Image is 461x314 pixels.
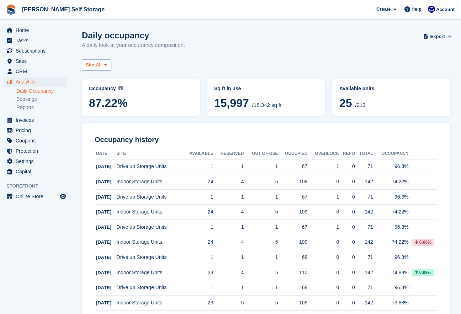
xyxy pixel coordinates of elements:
[355,250,373,265] td: 71
[16,96,67,103] a: Bookings
[213,220,244,235] td: 1
[307,163,339,170] div: 1
[307,178,339,185] div: 0
[373,174,409,190] td: 74.22%
[307,238,339,246] div: 0
[19,4,107,15] a: [PERSON_NAME] Self Storage
[182,250,213,265] td: 1
[16,66,58,76] span: CRM
[117,205,182,220] td: Indoor Storage Units
[4,125,67,135] a: menu
[278,193,308,201] div: 67
[278,163,308,170] div: 67
[213,250,244,265] td: 1
[355,235,373,250] td: 142
[16,56,58,66] span: Sites
[96,194,111,200] span: [DATE]
[339,254,355,261] div: 0
[278,269,308,276] div: 110
[339,85,443,92] abbr: Current percentage of units occupied or overlocked
[244,280,278,296] td: 1
[4,25,67,35] a: menu
[96,209,111,215] span: [DATE]
[213,189,244,205] td: 1
[4,56,67,66] a: menu
[16,46,58,56] span: Subscriptions
[4,115,67,125] a: menu
[355,189,373,205] td: 71
[278,299,308,307] div: 109
[96,224,111,230] span: [DATE]
[213,148,244,159] th: Reserved
[425,31,450,42] button: Export
[117,250,182,265] td: Drive up Storage Units
[307,254,339,261] div: 0
[244,174,278,190] td: 5
[278,238,308,246] div: 109
[182,159,213,174] td: 1
[96,179,111,184] span: [DATE]
[117,189,182,205] td: Drive up Storage Units
[182,148,213,159] th: Available
[307,223,339,231] div: 1
[373,189,409,205] td: 96.3%
[278,284,308,291] div: 68
[373,235,409,250] td: 74.22%
[307,284,339,291] div: 0
[182,189,213,205] td: 1
[339,178,355,185] div: 0
[96,300,111,305] span: [DATE]
[278,223,308,231] div: 67
[278,178,308,185] div: 109
[307,148,339,159] th: Overlock
[339,148,355,159] th: Repo
[4,191,67,201] a: menu
[355,102,365,108] span: /213
[96,164,111,169] span: [DATE]
[355,159,373,174] td: 71
[339,193,355,201] div: 0
[16,156,58,166] span: Settings
[213,265,244,280] td: 4
[4,46,67,56] a: menu
[16,36,58,45] span: Tasks
[16,167,58,177] span: Capital
[95,148,117,159] th: Date
[16,25,58,35] span: Home
[117,174,182,190] td: Indoor Storage Units
[307,193,339,201] div: 1
[412,239,434,246] div: 0.66%
[4,146,67,156] a: menu
[373,220,409,235] td: 96.3%
[117,159,182,174] td: Drive up Storage Units
[182,174,213,190] td: 24
[213,296,244,311] td: 5
[96,255,111,260] span: [DATE]
[339,284,355,291] div: 0
[16,146,58,156] span: Protection
[4,66,67,76] a: menu
[118,86,123,90] img: icon-info-grey-7440780725fd019a000dd9b08b2336e03edf1995a4989e88bcd33f0948082b44.svg
[117,280,182,296] td: Drive up Storage Units
[307,299,339,307] div: 0
[339,269,355,276] div: 0
[376,6,391,13] span: Create
[182,235,213,250] td: 24
[412,269,434,276] div: 0.99%
[4,156,67,166] a: menu
[214,85,318,92] abbr: Current breakdown of sq ft occupied
[82,41,185,49] p: A daily look at your occupancy composition.
[278,208,308,216] div: 109
[355,220,373,235] td: 71
[213,159,244,174] td: 1
[355,205,373,220] td: 142
[355,265,373,280] td: 142
[213,235,244,250] td: 4
[117,235,182,250] td: Indoor Storage Units
[4,167,67,177] a: menu
[117,265,182,280] td: Indoor Storage Units
[373,265,409,280] td: 74.88%
[4,36,67,45] a: menu
[16,88,67,94] a: Daily Occupancy
[373,159,409,174] td: 96.3%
